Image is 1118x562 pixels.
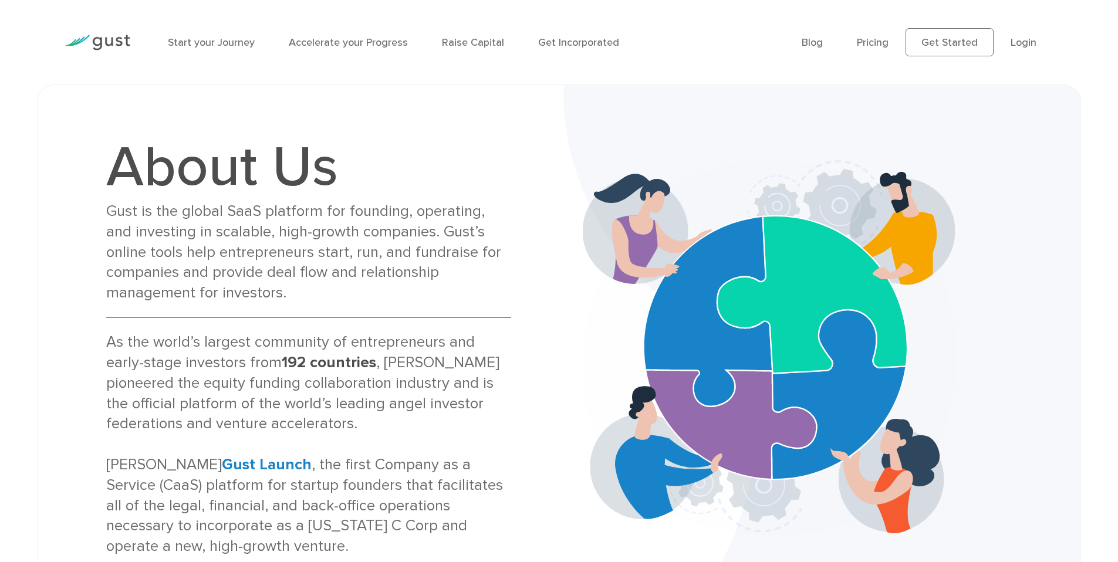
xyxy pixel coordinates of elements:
a: Blog [802,36,823,49]
a: Accelerate your Progress [289,36,408,49]
a: Login [1011,36,1036,49]
a: Raise Capital [442,36,504,49]
a: Get Started [906,28,994,56]
img: Gust Logo [65,35,130,50]
a: Start your Journey [168,36,255,49]
h1: About Us [106,139,511,195]
a: Gust Launch [222,455,312,473]
div: As the world’s largest community of entrepreneurs and early-stage investors from , [PERSON_NAME] ... [106,332,511,557]
a: Get Incorporated [538,36,619,49]
strong: 192 countries [282,353,376,371]
div: Gust is the global SaaS platform for founding, operating, and investing in scalable, high-growth ... [106,201,511,303]
a: Pricing [857,36,889,49]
